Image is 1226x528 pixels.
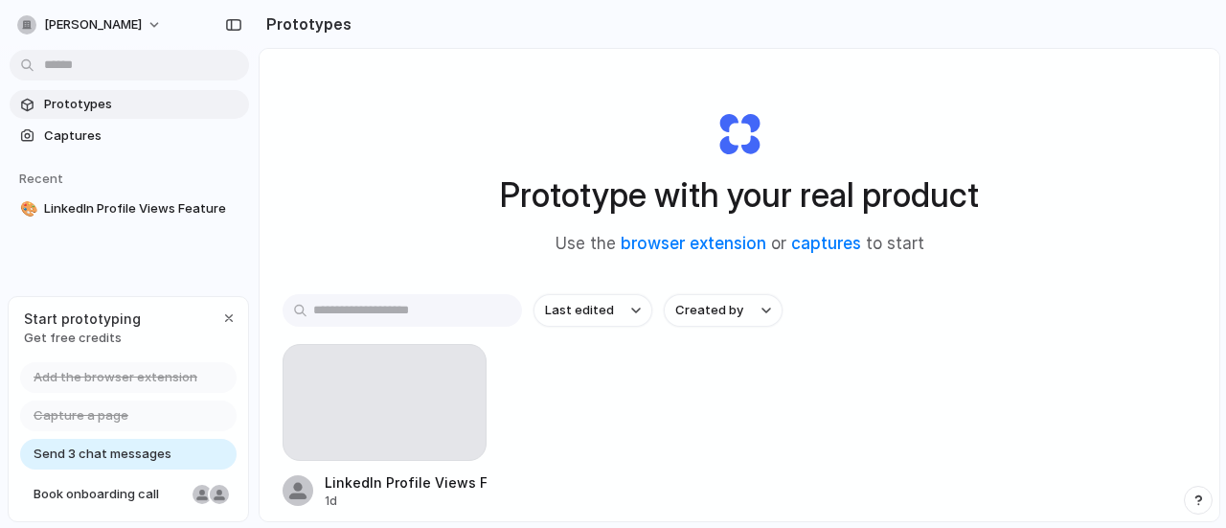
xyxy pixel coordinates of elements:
div: Christian Iacullo [208,483,231,506]
span: Recent [19,171,63,186]
button: Created by [664,294,783,327]
span: Add the browser extension [34,368,197,387]
span: Book onboarding call [34,485,185,504]
span: Send 3 chat messages [34,445,171,464]
span: Use the or to start [556,232,924,257]
div: LinkedIn Profile Views Feature [325,472,487,493]
div: 1d [325,493,487,510]
a: browser extension [621,234,766,253]
span: LinkedIn Profile Views Feature [44,199,241,218]
a: LinkedIn Profile Views Feature1d [283,344,487,510]
a: 🎨LinkedIn Profile Views Feature [10,195,249,223]
button: Last edited [534,294,652,327]
a: Captures [10,122,249,150]
div: 🎨 [20,198,34,220]
span: Get free credits [24,329,141,348]
button: 🎨 [17,199,36,218]
h2: Prototypes [259,12,352,35]
span: Start prototyping [24,309,141,329]
span: [PERSON_NAME] [44,15,142,34]
a: Prototypes [10,90,249,119]
a: captures [791,234,861,253]
span: Prototypes [44,95,241,114]
span: Last edited [545,301,614,320]
span: Created by [675,301,743,320]
div: Nicole Kubica [191,483,214,506]
h1: Prototype with your real product [500,170,979,220]
span: Captures [44,126,241,146]
button: [PERSON_NAME] [10,10,171,40]
a: Book onboarding call [20,479,237,510]
span: Capture a page [34,406,128,425]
